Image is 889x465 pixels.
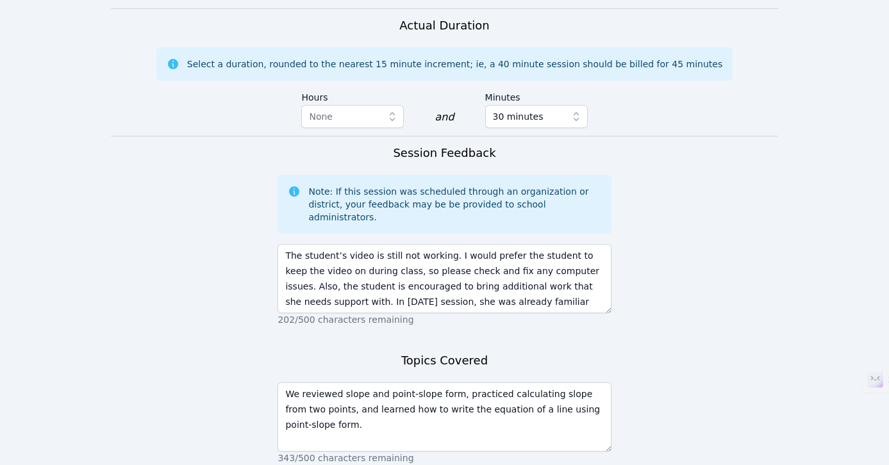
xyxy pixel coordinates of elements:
button: 30 minutes [485,105,588,128]
p: 202/500 characters remaining [278,313,611,326]
span: None [309,111,333,122]
div: Note: If this session was scheduled through an organization or district, your feedback may be be ... [308,185,601,224]
label: Hours [301,86,404,105]
h3: Topics Covered [401,352,488,370]
button: None [301,105,404,128]
span: 30 minutes [493,109,544,124]
h3: Actual Duration [399,17,489,35]
div: and [435,110,454,125]
label: Minutes [485,86,588,105]
p: 343/500 characters remaining [278,452,611,464]
h3: Session Feedback [393,144,495,162]
div: Select a duration, rounded to the nearest 15 minute increment; ie, a 40 minute session should be ... [187,58,722,70]
textarea: The student’s video is still not working. I would prefer the student to keep the video on during ... [278,244,611,313]
textarea: We reviewed slope and point-slope form, practiced calculating slope from two points, and learned ... [278,382,611,452]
